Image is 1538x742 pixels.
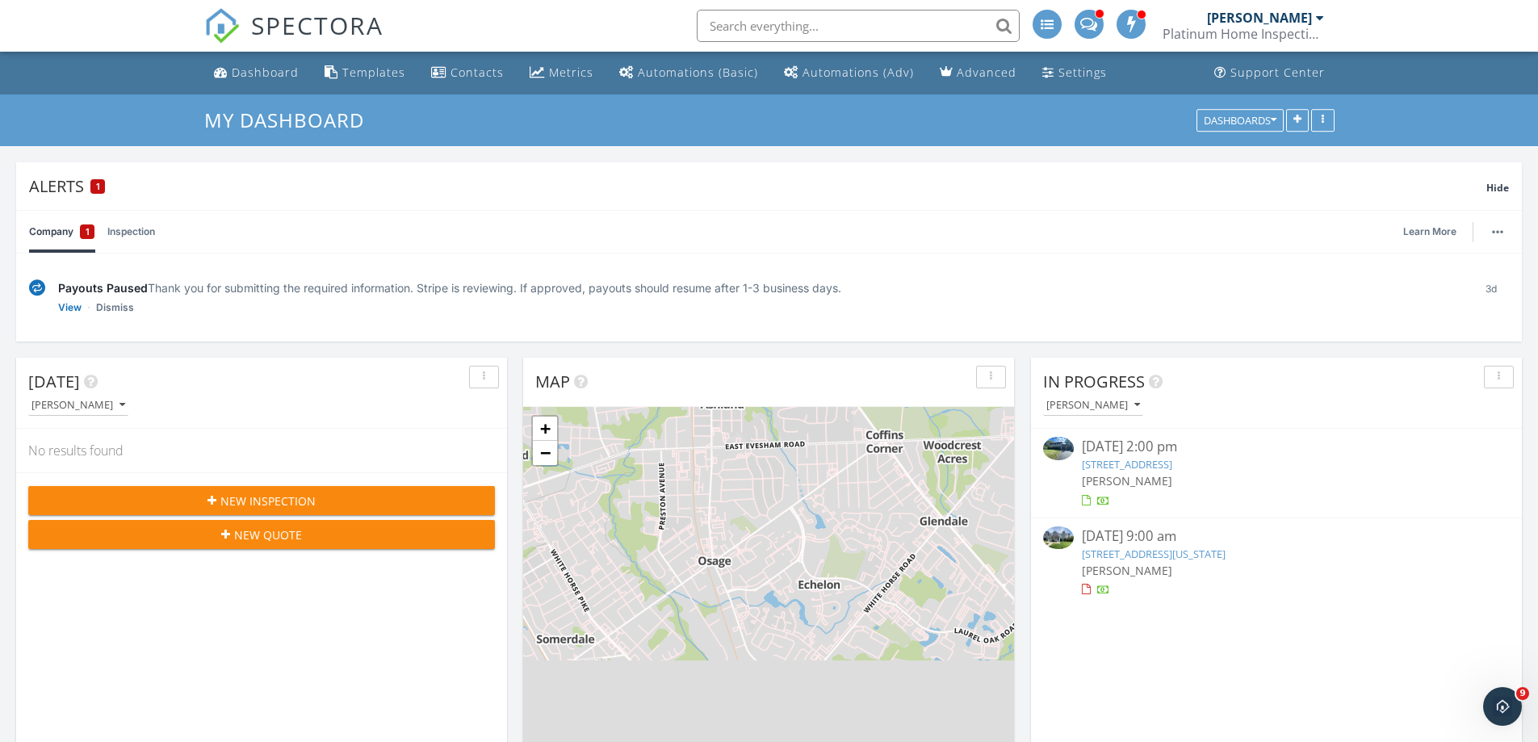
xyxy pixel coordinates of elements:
a: [DATE] 2:00 pm [STREET_ADDRESS] [PERSON_NAME] [1043,437,1510,509]
span: SPECTORA [251,8,383,42]
div: [DATE] 2:00 pm [1082,437,1471,457]
a: SPECTORA [204,22,383,56]
div: Contacts [451,65,504,80]
div: 3d [1473,279,1509,316]
span: Map [535,371,570,392]
iframe: Intercom live chat [1483,687,1522,726]
div: Metrics [549,65,593,80]
a: Dashboard [207,58,305,88]
div: Automations (Basic) [638,65,758,80]
span: 9 [1516,687,1529,700]
span: New Inspection [220,493,316,509]
span: [PERSON_NAME] [1082,473,1172,488]
a: My Dashboard [204,107,378,133]
div: Dashboards [1204,115,1276,126]
div: Templates [342,65,405,80]
span: Hide [1486,181,1509,195]
div: Dashboard [232,65,299,80]
a: [DATE] 9:00 am [STREET_ADDRESS][US_STATE] [PERSON_NAME] [1043,526,1510,598]
img: under-review-2fe708636b114a7f4b8d.svg [29,279,45,296]
a: Contacts [425,58,510,88]
div: Support Center [1230,65,1325,80]
button: [PERSON_NAME] [28,395,128,417]
div: Thank you for submitting the required information. Stripe is reviewing. If approved, payouts shou... [58,279,1460,296]
div: Alerts [29,175,1486,197]
img: ellipsis-632cfdd7c38ec3a7d453.svg [1492,230,1503,233]
span: [PERSON_NAME] [1082,563,1172,578]
a: Settings [1036,58,1113,88]
button: New Inspection [28,486,495,515]
input: Search everything... [697,10,1020,42]
div: No results found [16,429,507,472]
div: Platinum Home Inspections [1163,26,1324,42]
div: Automations (Adv) [803,65,914,80]
a: Support Center [1208,58,1331,88]
button: Dashboards [1196,109,1284,132]
span: [DATE] [28,371,80,392]
img: 9532443%2Freports%2Fd4893c96-9d99-4048-a3e1-c1fbc8da39de%2Fcover_photos%2FcJNb1O4yteDT4R4ckzdE%2F... [1043,437,1074,460]
a: Inspection [107,211,155,253]
a: [STREET_ADDRESS] [1082,457,1172,472]
button: New Quote [28,520,495,549]
a: Metrics [523,58,600,88]
a: Templates [318,58,412,88]
a: Automations (Advanced) [777,58,920,88]
span: 1 [86,224,90,240]
a: View [58,300,82,316]
div: [DATE] 9:00 am [1082,526,1471,547]
img: The Best Home Inspection Software - Spectora [204,8,240,44]
a: Company [29,211,94,253]
a: [STREET_ADDRESS][US_STATE] [1082,547,1226,561]
button: [PERSON_NAME] [1043,395,1143,417]
span: In Progress [1043,371,1145,392]
div: Advanced [957,65,1016,80]
img: 9559530%2Fcover_photos%2FtN1BqmuVC3yoaTdIXPjk%2Fsmall.jpg [1043,526,1074,550]
a: Learn More [1403,224,1466,240]
span: Payouts Paused [58,281,148,295]
div: [PERSON_NAME] [1207,10,1312,26]
div: Settings [1058,65,1107,80]
a: Dismiss [96,300,134,316]
a: Zoom out [533,441,557,465]
a: Advanced [933,58,1023,88]
span: New Quote [234,526,302,543]
div: [PERSON_NAME] [31,400,125,411]
div: [PERSON_NAME] [1046,400,1140,411]
a: Automations (Basic) [613,58,765,88]
a: Zoom in [533,417,557,441]
span: 1 [96,181,100,192]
